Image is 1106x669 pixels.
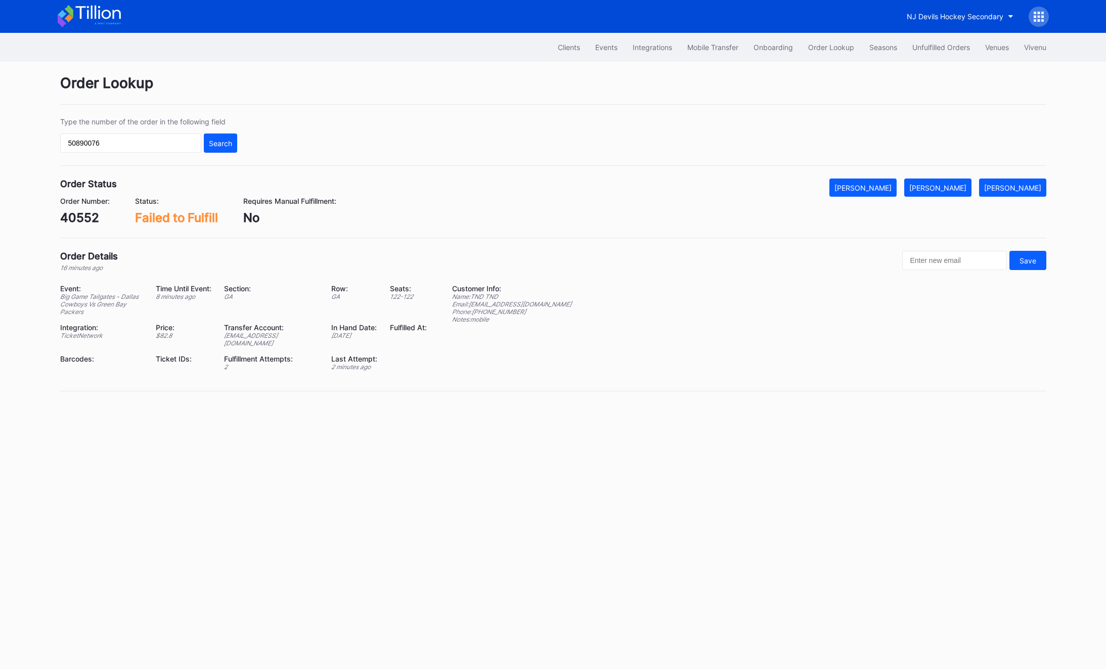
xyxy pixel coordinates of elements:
button: Search [204,133,237,153]
div: Customer Info: [452,284,571,293]
div: [PERSON_NAME] [984,184,1041,192]
button: Mobile Transfer [680,38,746,57]
div: 2 [224,363,319,371]
div: Seats: [390,284,427,293]
button: [PERSON_NAME] [904,179,971,197]
div: NJ Devils Hockey Secondary [907,12,1003,21]
div: Section: [224,284,319,293]
div: Order Lookup [60,74,1046,105]
div: Type the number of the order in the following field [60,117,237,126]
div: Status: [135,197,218,205]
div: [PERSON_NAME] [834,184,892,192]
div: Transfer Account: [224,323,319,332]
div: Event: [60,284,144,293]
div: Last Attempt: [331,354,377,363]
div: No [243,210,336,225]
div: Time Until Event: [156,284,211,293]
div: GA [331,293,377,300]
div: [PERSON_NAME] [909,184,966,192]
div: Ticket IDs: [156,354,211,363]
div: Big Game Tailgates - Dallas Cowboys Vs Green Bay Packers [60,293,144,316]
div: $ 82.8 [156,332,211,339]
div: Onboarding [754,43,793,52]
div: Search [209,139,232,148]
input: GT59662 [60,133,201,153]
div: Clients [558,43,580,52]
div: Seasons [869,43,897,52]
button: [PERSON_NAME] [829,179,897,197]
div: Vivenu [1024,43,1046,52]
div: Unfulfilled Orders [912,43,970,52]
div: Order Lookup [808,43,854,52]
button: Venues [978,38,1016,57]
div: Requires Manual Fulfillment: [243,197,336,205]
button: Onboarding [746,38,801,57]
div: 122 - 122 [390,293,427,300]
div: Barcodes: [60,354,144,363]
div: Save [1020,256,1036,265]
button: Seasons [862,38,905,57]
div: Order Status [60,179,117,189]
button: Unfulfilled Orders [905,38,978,57]
div: GA [224,293,319,300]
button: [PERSON_NAME] [979,179,1046,197]
div: Row: [331,284,377,293]
div: [DATE] [331,332,377,339]
div: Price: [156,323,211,332]
div: Mobile Transfer [687,43,738,52]
div: TicketNetwork [60,332,144,339]
div: Fulfilled At: [390,323,427,332]
div: Order Number: [60,197,110,205]
div: [EMAIL_ADDRESS][DOMAIN_NAME] [224,332,319,347]
div: Events [595,43,617,52]
div: Venues [985,43,1009,52]
button: Save [1009,251,1046,270]
button: Order Lookup [801,38,862,57]
div: Email: [EMAIL_ADDRESS][DOMAIN_NAME] [452,300,571,308]
div: Integration: [60,323,144,332]
div: Name: TND TND [452,293,571,300]
div: In Hand Date: [331,323,377,332]
button: Clients [550,38,588,57]
button: Events [588,38,625,57]
div: 40552 [60,210,110,225]
div: Phone: [PHONE_NUMBER] [452,308,571,316]
div: Integrations [633,43,672,52]
input: Enter new email [902,251,1007,270]
button: Vivenu [1016,38,1054,57]
div: Fulfillment Attempts: [224,354,319,363]
div: Order Details [60,251,118,261]
div: Failed to Fulfill [135,210,218,225]
div: 8 minutes ago [156,293,211,300]
div: 2 minutes ago [331,363,377,371]
div: 16 minutes ago [60,264,118,272]
button: NJ Devils Hockey Secondary [899,7,1021,26]
div: Notes: mobile [452,316,571,323]
button: Integrations [625,38,680,57]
